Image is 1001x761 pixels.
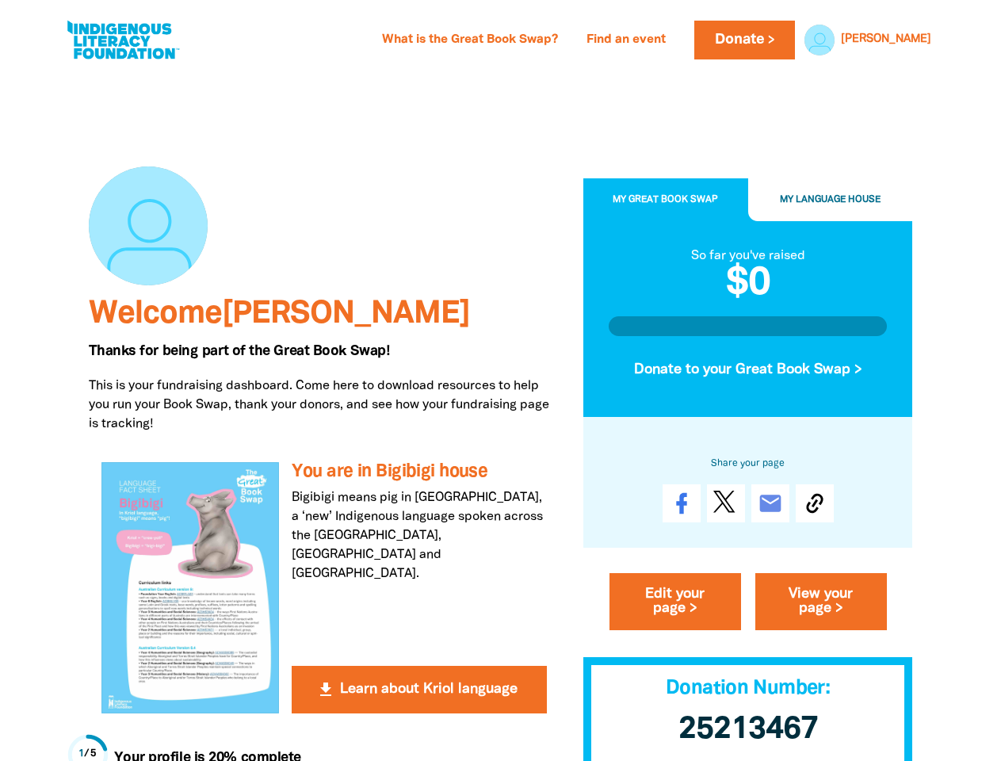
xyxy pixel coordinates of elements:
[609,266,888,304] h2: $0
[292,666,546,713] button: get_app Learn about Kriol language
[841,34,931,45] a: [PERSON_NAME]
[707,485,745,523] a: Post
[758,491,783,517] i: email
[755,574,887,631] a: View your page >
[316,680,335,699] i: get_app
[609,247,888,266] div: So far you've raised
[101,462,280,713] img: You are in Bigibigi house
[748,179,913,222] button: My Language House
[678,716,818,745] span: 25213467
[666,680,830,698] span: Donation Number:
[780,196,881,205] span: My Language House
[751,485,789,523] a: email
[663,485,701,523] a: Share
[89,377,560,434] p: This is your fundraising dashboard. Come here to download resources to help you run your Book Swa...
[609,574,741,631] a: Edit your page >
[89,345,390,358] span: Thanks for being part of the Great Book Swap!
[609,455,888,472] h6: Share your page
[613,196,718,205] span: My Great Book Swap
[78,749,85,759] span: 1
[583,179,748,222] button: My Great Book Swap
[609,349,888,392] button: Donate to your Great Book Swap >
[89,300,470,329] span: Welcome [PERSON_NAME]
[694,21,794,59] a: Donate
[577,28,675,53] a: Find an event
[373,28,567,53] a: What is the Great Book Swap?
[796,485,834,523] button: Copy Link
[292,462,546,482] h3: You are in Bigibigi house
